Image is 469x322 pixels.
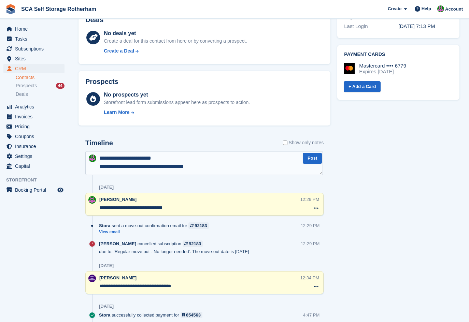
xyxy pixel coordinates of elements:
span: Create [388,5,401,12]
a: menu [3,132,65,141]
span: Deals [16,91,28,98]
a: Deals [16,91,65,98]
a: menu [3,34,65,44]
span: CRM [15,64,56,73]
a: Prospects 44 [16,82,65,89]
a: 92183 [188,222,209,229]
h2: Payment cards [344,52,453,57]
span: Account [445,6,463,13]
span: Stora [99,312,110,318]
a: menu [3,161,65,171]
time: 2025-08-05 18:13:32 UTC [398,23,435,29]
a: 654563 [181,312,203,318]
a: + Add a Card [344,81,381,92]
a: menu [3,112,65,121]
div: Last Login [344,23,398,30]
button: Post [303,153,322,164]
img: Mastercard Logo [344,63,355,74]
span: Stora [99,222,110,229]
span: Insurance [15,142,56,151]
div: Create a Deal [104,47,134,55]
span: Pricing [15,122,56,131]
img: Sarah Race [437,5,444,12]
div: 92183 [189,240,201,247]
img: Kelly Neesham [88,275,96,282]
div: No prospects yet [104,91,250,99]
span: Home [15,24,56,34]
span: Sites [15,54,56,63]
div: 44 [56,83,65,89]
img: Sarah Race [88,196,96,204]
a: Preview store [56,186,65,194]
h2: Deals [85,16,103,24]
div: [DATE] [99,263,114,268]
div: [DATE] [99,185,114,190]
a: menu [3,54,65,63]
div: 12:29 PM [300,196,319,203]
div: Expires [DATE] [359,69,406,75]
div: 12:29 PM [301,240,320,247]
h2: Timeline [85,139,113,147]
span: Booking Portal [15,185,56,195]
label: Show only notes [283,139,324,146]
div: 12:29 PM [301,222,320,229]
a: SCA Self Storage Rotherham [18,3,99,15]
span: Coupons [15,132,56,141]
div: Create a deal for this contact from here or by converting a prospect. [104,38,247,45]
div: 4:47 PM [303,312,319,318]
a: menu [3,142,65,151]
div: sent a move-out confirmation email for [99,222,212,229]
span: Help [422,5,431,12]
img: Sarah Race [89,155,96,162]
div: 654563 [186,312,201,318]
span: [PERSON_NAME] [99,275,137,280]
span: Tasks [15,34,56,44]
a: View email [99,229,212,235]
h2: Prospects [85,78,118,86]
span: Analytics [15,102,56,112]
div: [DATE] [99,304,114,309]
span: [PERSON_NAME] [99,197,137,202]
div: Mastercard •••• 6779 [359,63,406,69]
img: stora-icon-8386f47178a22dfd0bd8f6a31ec36ba5ce8667c1dd55bd0f319d3a0aa187defe.svg [5,4,16,14]
a: menu [3,185,65,195]
div: 12:34 PM [300,275,319,281]
a: Learn More [104,109,250,116]
span: Storefront [6,177,68,184]
div: Storefront lead form submissions appear here as prospects to action. [104,99,250,106]
a: Create a Deal [104,47,247,55]
div: cancelled subscription due to: 'Regular move out - No longer needed'. The move-out date is [DATE] [99,240,301,255]
span: Capital [15,161,56,171]
span: Prospects [16,83,37,89]
input: Show only notes [283,139,287,146]
div: Learn More [104,109,129,116]
a: menu [3,122,65,131]
a: menu [3,64,65,73]
a: menu [3,102,65,112]
div: No deals yet [104,29,247,38]
span: [PERSON_NAME] [99,240,136,247]
span: Subscriptions [15,44,56,54]
div: successfully collected payment for [99,312,206,318]
a: Contacts [16,74,65,81]
span: Invoices [15,112,56,121]
div: 92183 [195,222,207,229]
a: menu [3,151,65,161]
span: Settings [15,151,56,161]
a: menu [3,44,65,54]
a: 92183 [183,240,203,247]
a: menu [3,24,65,34]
